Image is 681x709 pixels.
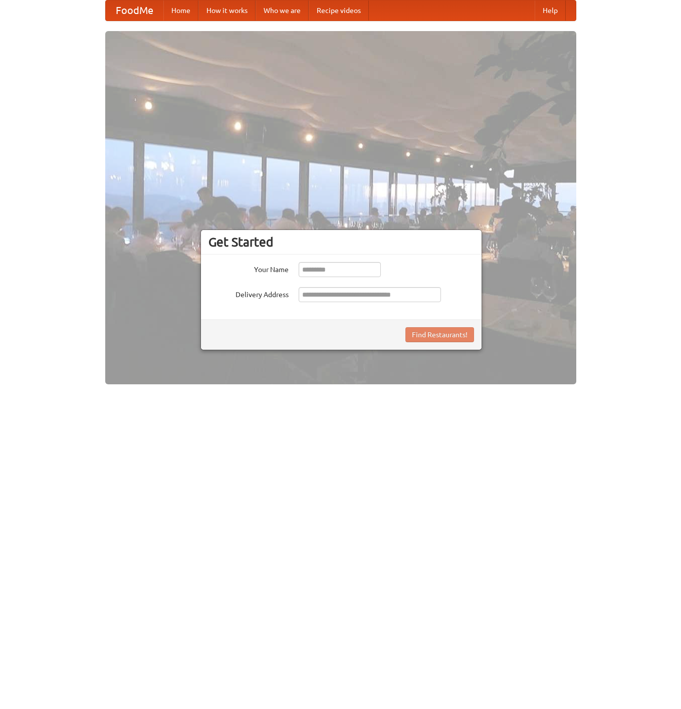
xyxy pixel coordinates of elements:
[208,262,289,275] label: Your Name
[208,234,474,250] h3: Get Started
[405,327,474,342] button: Find Restaurants!
[163,1,198,21] a: Home
[106,1,163,21] a: FoodMe
[535,1,566,21] a: Help
[208,287,289,300] label: Delivery Address
[198,1,256,21] a: How it works
[256,1,309,21] a: Who we are
[309,1,369,21] a: Recipe videos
